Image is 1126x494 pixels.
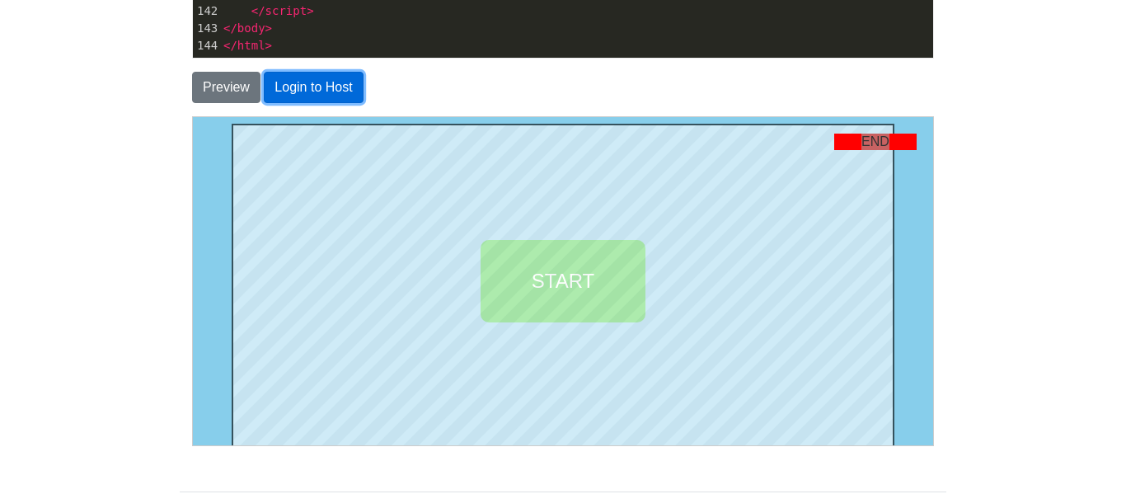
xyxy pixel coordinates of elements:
span: html [237,39,265,52]
span: </ [223,39,237,52]
span: script [265,4,307,17]
div: END [641,16,724,33]
button: Login to Host [264,72,363,103]
span: > [265,21,272,35]
div: 144 [193,37,220,54]
div: 142 [193,2,220,20]
span: </ [251,4,265,17]
span: </ [223,21,237,35]
span: > [265,39,272,52]
span: > [307,4,313,17]
button: Preview [192,72,260,103]
span: body [237,21,265,35]
div: 143 [193,20,220,37]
